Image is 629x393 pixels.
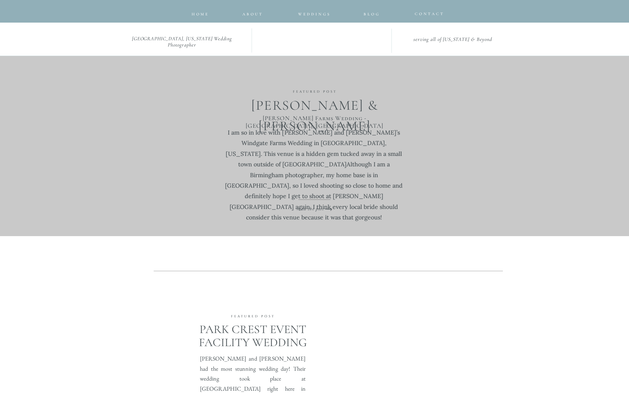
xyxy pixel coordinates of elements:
[191,10,210,14] a: home
[231,314,275,319] span: fEATURED POST
[415,11,445,16] span: CONTACT
[415,10,438,14] a: CONTACT
[298,12,331,16] span: Weddings
[179,323,327,355] a: Park Crest Event Facility Wedding
[252,89,378,93] a: fEATURED POST
[192,12,209,16] span: home
[359,10,385,14] a: Blog
[398,36,507,43] h2: serving all of [US_STATE] & Beyond
[293,10,336,15] a: Weddings
[225,127,403,193] a: I am so in love with [PERSON_NAME] and [PERSON_NAME]’s Windgate Farms Wedding in [GEOGRAPHIC_DATA...
[122,36,242,44] h2: [GEOGRAPHIC_DATA], [US_STATE] Wedding Photographer
[364,12,380,16] span: Blog
[241,115,388,123] a: [PERSON_NAME] Farms Wedding - [GEOGRAPHIC_DATA], [GEOGRAPHIC_DATA]
[242,10,261,14] a: about
[293,89,337,94] span: fEATURED POST
[212,95,417,111] a: [PERSON_NAME] & [PERSON_NAME]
